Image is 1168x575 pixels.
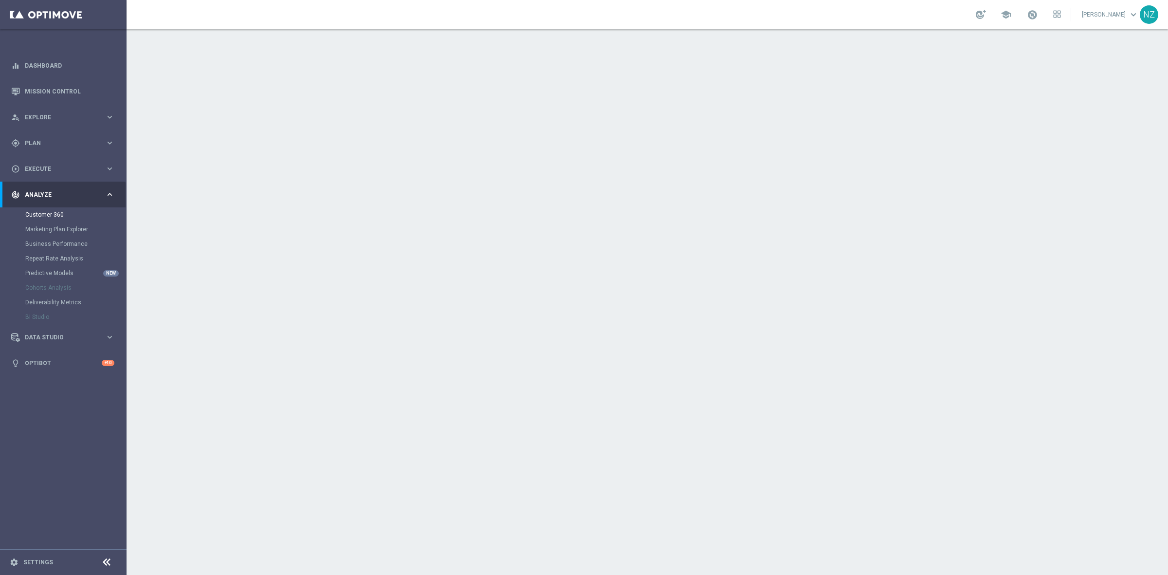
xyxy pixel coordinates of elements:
div: Repeat Rate Analysis [25,251,126,266]
span: Analyze [25,192,105,198]
a: Mission Control [25,78,114,104]
div: NEW [103,270,119,277]
i: gps_fixed [11,139,20,148]
div: Business Performance [25,237,126,251]
button: lightbulb Optibot +10 [11,359,115,367]
i: keyboard_arrow_right [105,164,114,173]
div: Mission Control [11,78,114,104]
i: person_search [11,113,20,122]
button: Data Studio keyboard_arrow_right [11,334,115,341]
button: track_changes Analyze keyboard_arrow_right [11,191,115,199]
div: Analyze [11,190,105,199]
div: Data Studio [11,333,105,342]
button: person_search Explore keyboard_arrow_right [11,113,115,121]
button: gps_fixed Plan keyboard_arrow_right [11,139,115,147]
a: Customer 360 [25,211,101,219]
button: equalizer Dashboard [11,62,115,70]
i: track_changes [11,190,20,199]
span: Plan [25,140,105,146]
i: keyboard_arrow_right [105,112,114,122]
div: Marketing Plan Explorer [25,222,126,237]
i: play_circle_outline [11,165,20,173]
i: settings [10,558,18,567]
a: Deliverability Metrics [25,298,101,306]
div: Customer 360 [25,207,126,222]
div: +10 [102,360,114,366]
button: Mission Control [11,88,115,95]
span: Data Studio [25,334,105,340]
a: Marketing Plan Explorer [25,225,101,233]
div: Explore [11,113,105,122]
a: [PERSON_NAME]keyboard_arrow_down [1081,7,1140,22]
i: keyboard_arrow_right [105,333,114,342]
div: Plan [11,139,105,148]
div: Deliverability Metrics [25,295,126,310]
button: play_circle_outline Execute keyboard_arrow_right [11,165,115,173]
div: Optibot [11,350,114,376]
a: Settings [23,559,53,565]
i: keyboard_arrow_right [105,190,114,199]
span: keyboard_arrow_down [1128,9,1139,20]
span: Execute [25,166,105,172]
span: school [1001,9,1011,20]
a: Repeat Rate Analysis [25,255,101,262]
a: Dashboard [25,53,114,78]
div: NZ [1140,5,1158,24]
div: Predictive Models [25,266,126,280]
a: Predictive Models [25,269,101,277]
div: Dashboard [11,53,114,78]
i: lightbulb [11,359,20,368]
div: Cohorts Analysis [25,280,126,295]
a: Business Performance [25,240,101,248]
div: BI Studio [25,310,126,324]
a: Optibot [25,350,102,376]
i: equalizer [11,61,20,70]
span: Explore [25,114,105,120]
i: keyboard_arrow_right [105,138,114,148]
div: Execute [11,165,105,173]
